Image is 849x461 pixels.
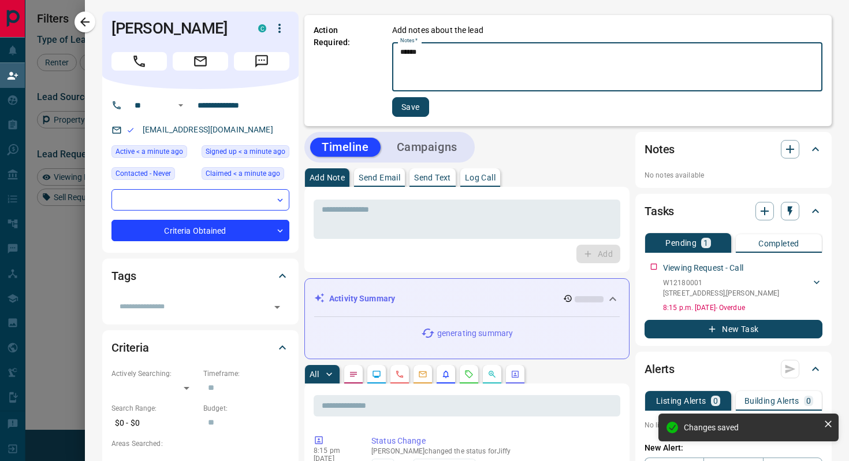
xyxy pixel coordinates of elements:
p: [PERSON_NAME] changed the status for Jiffy [371,447,616,455]
span: Email [173,52,228,71]
p: 8:15 pm [314,447,354,455]
svg: Calls [395,370,404,379]
span: Contacted - Never [116,168,171,179]
p: New Alert: [645,442,822,454]
h1: [PERSON_NAME] [111,19,241,38]
h2: Criteria [111,338,149,357]
p: Budget: [203,403,289,414]
label: Notes [400,37,418,45]
svg: Emails [418,370,427,379]
svg: Requests [464,370,474,379]
p: Completed [758,239,799,248]
svg: Email Valid [126,126,135,134]
p: Pending [665,239,697,247]
span: Active < a minute ago [116,146,183,157]
p: Activity Summary [329,293,395,305]
div: Tags [111,262,289,290]
p: Action Required: [314,24,375,117]
p: Send Text [414,174,451,182]
p: Add notes about the lead [392,24,483,36]
p: Actively Searching: [111,368,198,379]
p: All [310,370,319,378]
div: Notes [645,135,822,163]
p: generating summary [437,327,513,340]
div: Fri Sep 12 2025 [202,145,289,161]
span: Signed up < a minute ago [206,146,285,157]
div: Alerts [645,355,822,383]
div: Criteria [111,334,289,362]
span: Claimed < a minute ago [206,168,280,179]
p: $0 - $0 [111,414,198,433]
svg: Opportunities [487,370,497,379]
button: New Task [645,320,822,338]
p: 1 [703,239,708,247]
p: Listing Alerts [656,397,706,405]
div: Criteria Obtained [111,220,289,241]
h2: Tags [111,267,136,285]
p: Log Call [465,174,496,182]
button: Campaigns [385,138,469,157]
button: Open [174,98,188,112]
span: Call [111,52,167,71]
p: 0 [713,397,718,405]
p: No notes available [645,170,822,180]
p: Send Email [359,174,400,182]
p: No listing alerts available [645,420,822,430]
svg: Agent Actions [511,370,520,379]
p: [STREET_ADDRESS] , [PERSON_NAME] [663,288,779,298]
div: Activity Summary [314,288,620,309]
p: 0 [806,397,811,405]
div: Fri Sep 12 2025 [202,167,289,183]
p: Building Alerts [744,397,799,405]
div: Changes saved [684,423,819,432]
button: Save [392,97,429,117]
p: Add Note [310,174,345,182]
p: 8:15 p.m. [DATE] - Overdue [663,303,822,313]
span: Message [234,52,289,71]
div: condos.ca [258,24,266,32]
p: W12180001 [663,278,779,288]
p: Search Range: [111,403,198,414]
a: [EMAIL_ADDRESS][DOMAIN_NAME] [143,125,273,134]
p: Viewing Request - Call [663,262,743,274]
div: W12180001[STREET_ADDRESS],[PERSON_NAME] [663,275,822,301]
h2: Notes [645,140,675,158]
svg: Lead Browsing Activity [372,370,381,379]
div: Fri Sep 12 2025 [111,145,196,161]
h2: Alerts [645,360,675,378]
p: Status Change [371,435,616,447]
p: Areas Searched: [111,438,289,449]
div: Tasks [645,197,822,225]
svg: Listing Alerts [441,370,450,379]
h2: Tasks [645,202,674,220]
svg: Notes [349,370,358,379]
button: Open [269,299,285,315]
button: Timeline [310,138,381,157]
p: Timeframe: [203,368,289,379]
